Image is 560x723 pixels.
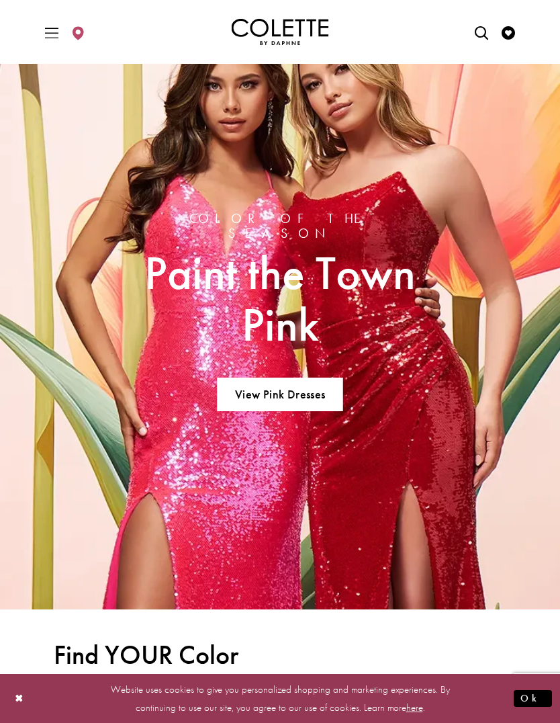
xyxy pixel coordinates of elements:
a: Open Search dialog [471,13,492,50]
a: Visit Wishlist Page [498,13,518,50]
a: here [406,700,423,714]
a: View Pink Dresses [217,378,342,411]
div: Header Menu Left. Buttons: Hamburger menu , Store Locator [39,11,92,54]
button: Close Dialog [8,687,31,710]
img: Colette by Daphne [232,19,329,46]
span: Toggle Main Navigation Menu [42,13,62,50]
span: Color of the Season [140,211,420,241]
div: Header Menu. Buttons: Search, Wishlist [469,11,522,54]
button: Submit Dialog [514,690,552,707]
a: Visit Store Locator page [68,13,88,50]
span: Find YOUR Color [54,640,506,671]
a: Colette by Daphne Homepage [232,19,329,46]
span: Paint the Town Pink [140,247,420,351]
p: Website uses cookies to give you personalized shopping and marketing experiences. By continuing t... [97,680,463,716]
